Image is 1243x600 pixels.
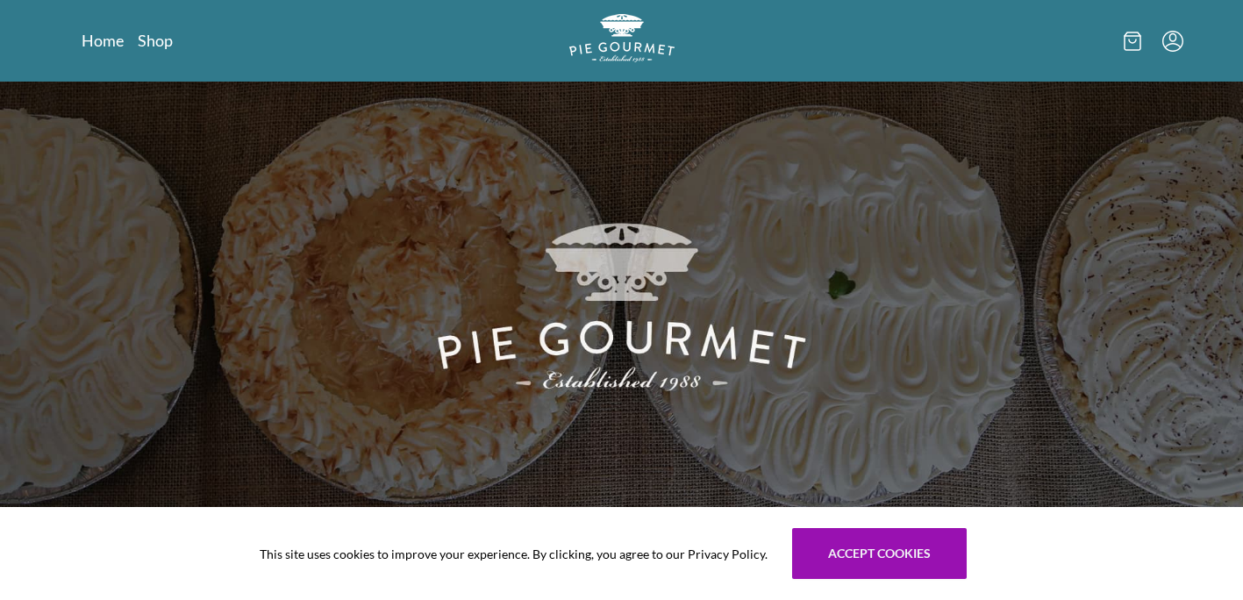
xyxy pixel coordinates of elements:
[569,14,675,68] a: Logo
[138,30,173,51] a: Shop
[792,528,967,579] button: Accept cookies
[260,545,768,563] span: This site uses cookies to improve your experience. By clicking, you agree to our Privacy Policy.
[569,14,675,62] img: logo
[82,30,124,51] a: Home
[1162,31,1183,52] button: Menu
